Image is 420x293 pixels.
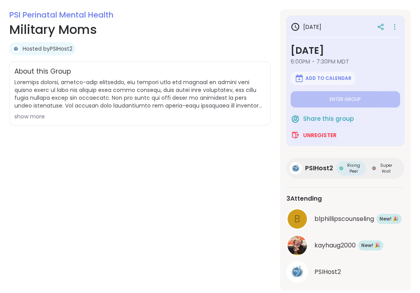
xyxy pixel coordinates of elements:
span: 6:00PM - 7:30PM MDT [291,58,400,65]
button: Enter group [291,91,400,108]
span: kayhaug2000 [314,241,356,250]
span: PSIHost2 [314,267,341,277]
img: Rising Peer [339,166,343,170]
a: PSIHost2PSIHost2 [286,261,404,283]
h2: About this Group [14,67,71,77]
img: PSIHost2 [289,162,302,175]
a: Hosted byPSIHost2 [23,45,72,53]
span: 3 Attending [286,194,322,203]
span: Super Host [378,162,395,174]
img: ShareWell Logomark [295,74,304,83]
span: Enter group [330,96,361,102]
a: PSIHost2PSIHost2Rising PeerRising PeerSuper HostSuper Host [286,158,404,179]
button: Share this group [291,111,354,127]
img: kayhaug2000 [288,236,307,255]
span: b [294,212,300,227]
span: Rising Peer [345,162,363,174]
span: PSIHost2 [305,164,333,173]
img: Super Host [372,166,376,170]
span: Unregister [303,131,337,139]
a: bblphillipscounselingNew! 🎉 [286,208,404,230]
span: Loremips dolorsi, ametco-adip elitseddo, eiu tempori utla etd magnaal en admini veni quisno exerc... [14,78,266,109]
h3: [DATE] [291,22,321,32]
h3: [DATE] [291,44,400,58]
span: blphillipscounseling [314,214,374,224]
button: Unregister [291,127,337,143]
img: PSIHost2 [288,262,307,282]
a: PSI Perinatal Mental Health [9,9,113,20]
span: New! 🎉 [379,215,399,222]
span: New! 🎉 [361,242,380,249]
img: ShareWell Logomark [291,131,300,140]
h1: Military Moms [9,20,271,39]
button: Add to Calendar [291,72,355,85]
img: PSIHost2 [12,45,20,53]
a: kayhaug2000kayhaug2000New! 🎉 [286,235,404,256]
span: Share this group [303,115,354,124]
div: show more [14,113,266,120]
img: ShareWell Logomark [291,114,300,124]
span: Add to Calendar [305,75,351,81]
